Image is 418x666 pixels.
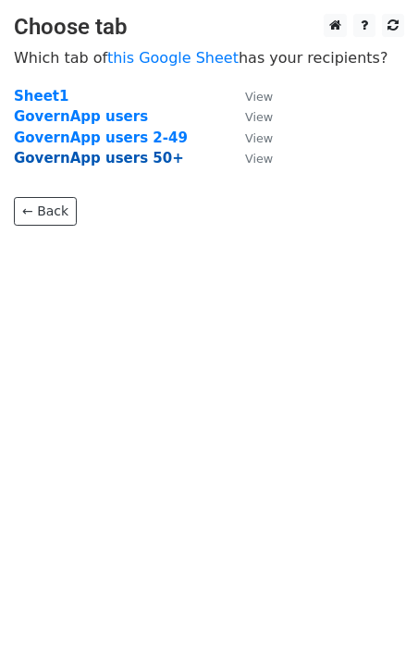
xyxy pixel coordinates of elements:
[14,197,77,226] a: ← Back
[245,90,273,104] small: View
[14,150,184,166] a: GovernApp users 50+
[227,108,273,125] a: View
[14,48,404,68] p: Which tab of has your recipients?
[14,108,148,125] a: GovernApp users
[14,88,68,105] a: Sheet1
[245,152,273,166] small: View
[227,129,273,146] a: View
[245,110,273,124] small: View
[14,129,188,146] a: GovernApp users 2-49
[245,131,273,145] small: View
[14,14,404,41] h3: Choose tab
[227,88,273,105] a: View
[326,577,418,666] iframe: Chat Widget
[107,49,239,67] a: this Google Sheet
[227,150,273,166] a: View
